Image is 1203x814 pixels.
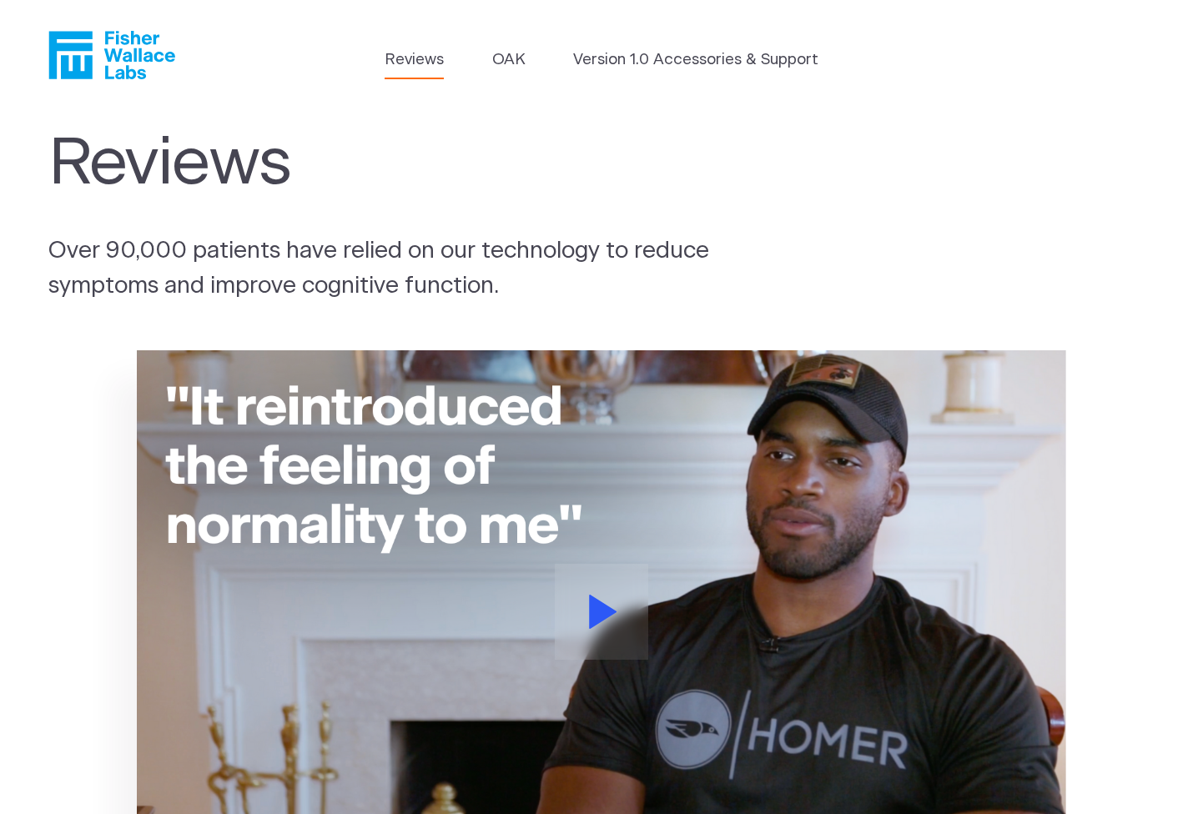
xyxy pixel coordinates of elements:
[48,126,742,203] h1: Reviews
[492,48,526,72] a: OAK
[48,234,778,304] p: Over 90,000 patients have relied on our technology to reduce symptoms and improve cognitive funct...
[385,48,444,72] a: Reviews
[573,48,818,72] a: Version 1.0 Accessories & Support
[48,31,175,79] a: Fisher Wallace
[589,595,617,629] svg: Play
